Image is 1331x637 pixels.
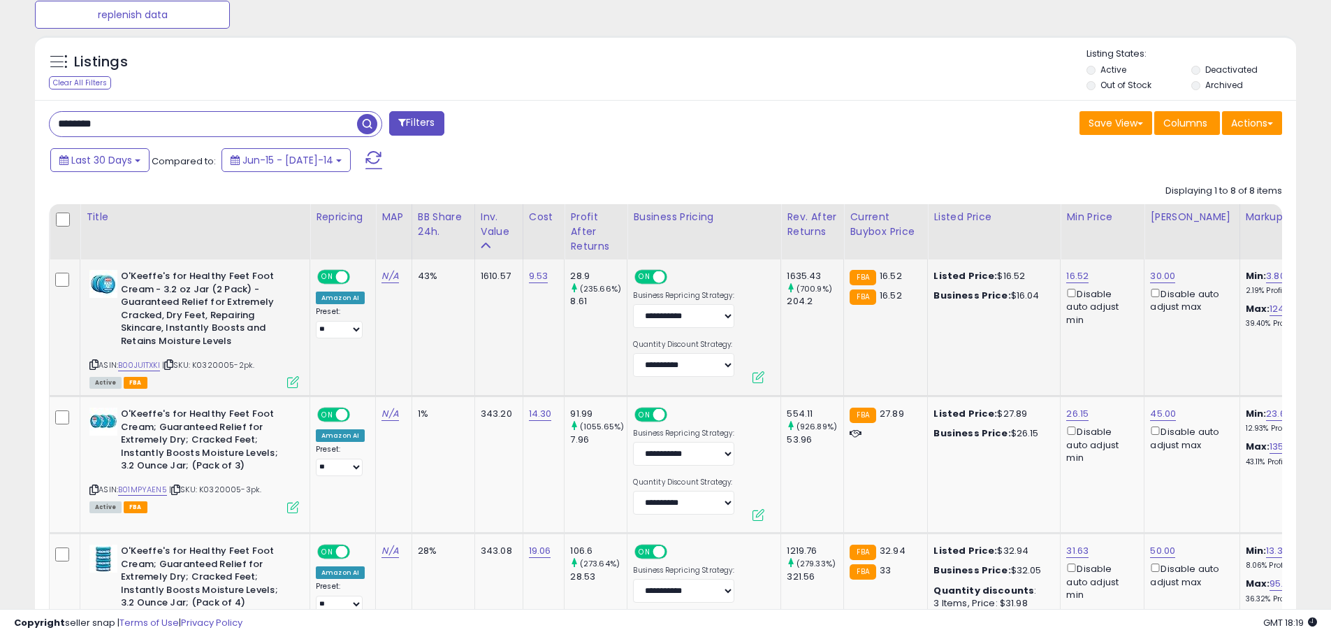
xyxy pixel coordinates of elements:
label: Business Repricing Strategy: [633,429,734,438]
button: Columns [1154,111,1220,135]
span: OFF [665,546,688,558]
span: ON [319,409,336,421]
div: Displaying 1 to 8 of 8 items [1165,185,1282,198]
b: O'Keeffe's for Healthy Feet Foot Cream; Guaranteed Relief for Extremely Dry; Cracked Feet; Instan... [121,545,291,613]
b: O'Keeffe's for Healthy Feet Foot Cream; Guaranteed Relief for Extremely Dry; Cracked Feet; Instan... [121,408,291,476]
a: N/A [381,269,398,283]
div: 1610.57 [481,270,512,282]
a: 124.03 [1270,302,1298,316]
a: 95.28 [1270,577,1295,591]
span: OFF [665,271,688,283]
span: All listings currently available for purchase on Amazon [89,501,122,513]
div: 91.99 [570,408,627,420]
small: (926.89%) [797,421,837,432]
div: BB Share 24h. [418,210,469,239]
strong: Copyright [14,616,65,629]
div: $16.52 [933,270,1049,282]
button: Actions [1222,111,1282,135]
b: Max: [1246,440,1270,453]
span: OFF [348,409,370,421]
span: 32.94 [880,544,905,557]
a: B00JU1TXKI [118,359,160,371]
span: OFF [348,546,370,558]
b: Min: [1246,544,1267,557]
img: 41mS43GrR7L._SL40_.jpg [89,270,117,298]
a: 45.00 [1150,407,1176,421]
div: Min Price [1066,210,1138,224]
a: Terms of Use [119,616,179,629]
div: 28% [418,545,464,557]
div: [PERSON_NAME] [1150,210,1233,224]
div: Amazon AI [316,292,365,304]
div: Disable auto adjust max [1150,424,1228,451]
div: ASIN: [89,408,299,511]
div: Listed Price [933,210,1054,224]
div: 7.96 [570,434,627,446]
div: Amazon AI [316,429,365,442]
button: Filters [389,111,444,136]
div: Preset: [316,445,365,476]
a: 50.00 [1150,544,1175,558]
b: Min: [1246,269,1267,282]
div: 8.61 [570,295,627,308]
div: 53.96 [787,434,843,446]
label: Active [1100,64,1126,76]
button: Jun-15 - [DATE]-14 [221,148,351,172]
div: $27.89 [933,408,1049,420]
button: Save View [1079,111,1152,135]
div: Title [86,210,304,224]
div: ASIN: [89,270,299,387]
a: 3.80 [1266,269,1286,283]
div: $32.05 [933,564,1049,577]
div: : [933,585,1049,597]
label: Business Repricing Strategy: [633,291,734,301]
small: FBA [850,545,875,560]
b: Business Price: [933,289,1010,302]
a: 26.15 [1066,407,1089,421]
span: ON [319,546,336,558]
div: Rev. After Returns [787,210,838,239]
div: $16.04 [933,289,1049,302]
span: OFF [665,409,688,421]
b: Max: [1246,302,1270,315]
label: Archived [1205,79,1243,91]
div: 554.11 [787,408,843,420]
div: MAP [381,210,405,224]
a: Privacy Policy [181,616,242,629]
div: Disable auto adjust min [1066,286,1133,327]
b: Max: [1246,577,1270,590]
a: 16.52 [1066,269,1089,283]
span: | SKU: K0320005-2pk. [162,359,254,371]
span: FBA [124,377,147,389]
a: 135.66 [1270,440,1297,454]
div: seller snap | | [14,617,242,630]
div: Profit After Returns [570,210,621,254]
span: ON [637,409,654,421]
div: Current Buybox Price [850,210,922,239]
a: 23.64 [1266,407,1292,421]
small: (273.64%) [580,558,620,569]
div: $32.94 [933,545,1049,557]
span: All listings currently available for purchase on Amazon [89,377,122,389]
b: Listed Price: [933,269,997,282]
span: ON [637,546,654,558]
span: 33 [880,564,891,577]
div: 106.6 [570,545,627,557]
label: Deactivated [1205,64,1258,76]
button: Last 30 Days [50,148,150,172]
label: Business Repricing Strategy: [633,566,734,575]
div: 28.53 [570,571,627,583]
div: 343.20 [481,408,512,420]
b: Listed Price: [933,407,997,420]
b: O'Keeffe's for Healthy Feet Foot Cream - 3.2 oz Jar (2 Pack) - Guaranteed Relief for Extremely Cr... [121,270,291,351]
small: FBA [850,564,875,580]
div: 43% [418,270,464,282]
div: 1635.43 [787,270,843,282]
span: Jun-15 - [DATE]-14 [242,153,333,167]
h5: Listings [74,52,128,72]
div: Disable auto adjust max [1150,286,1228,313]
small: FBA [850,289,875,305]
a: N/A [381,544,398,558]
div: Disable auto adjust min [1066,561,1133,601]
div: Clear All Filters [49,76,111,90]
